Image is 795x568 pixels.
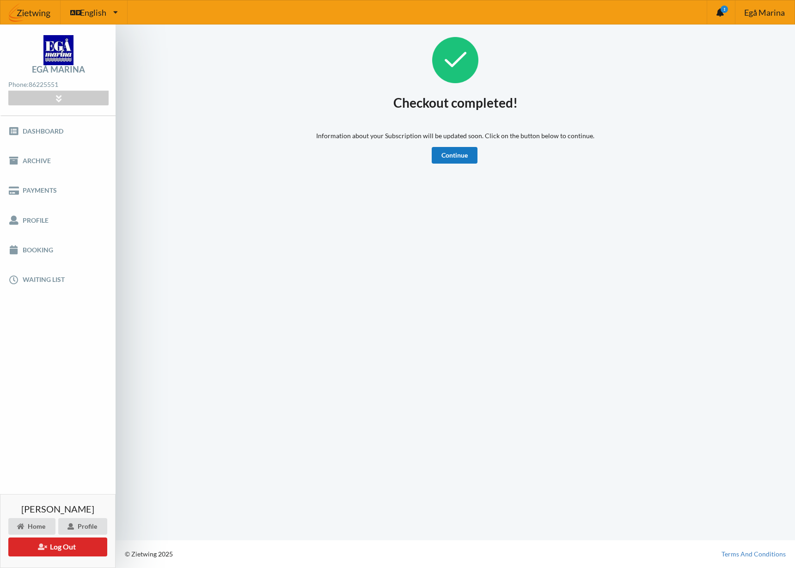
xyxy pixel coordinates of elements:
[21,504,94,513] span: [PERSON_NAME]
[393,94,518,111] h1: Checkout completed!
[58,518,107,535] div: Profile
[43,35,73,65] img: logo
[744,8,785,17] span: Egå Marina
[116,540,795,568] div: © Zietwing 2025
[32,65,85,73] div: Egå Marina
[722,550,786,559] a: Terms And Conditions
[432,147,477,164] a: Continue
[29,80,58,88] strong: 86225551
[8,537,107,556] button: Log Out
[80,8,106,17] span: English
[316,131,594,140] p: Information about your Subscription will be updated soon. Click on the button below to continue.
[721,6,728,13] i: 1
[432,37,478,83] img: Success
[8,79,108,91] div: Phone:
[8,518,55,535] div: Home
